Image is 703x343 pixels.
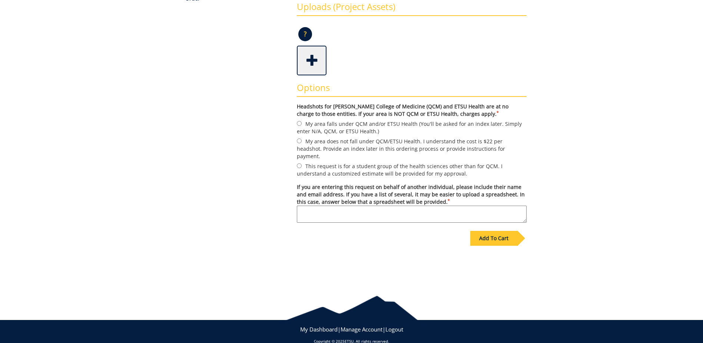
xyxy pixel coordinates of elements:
[297,183,527,223] label: If you are entering this request on behalf of another individual, please include their name and e...
[385,326,403,333] a: Logout
[297,120,527,135] label: My area falls under QCM and/or ETSU Health (You'll be asked for an index later. Simply enter N/A,...
[297,163,302,168] input: This request is for a student group of the health sciences other than for QCM. I understand a cus...
[297,103,527,118] label: Headshots for [PERSON_NAME] College of Medicine (QCM) and ETSU Health are at no charge to those e...
[297,206,527,223] textarea: If you are entering this request on behalf of another individual, please include their name and e...
[297,121,302,126] input: My area falls under QCM and/or ETSU Health (You'll be asked for an index later. Simply enter N/A,...
[297,162,527,177] label: This request is for a student group of the health sciences other than for QCM. I understand a cus...
[297,137,527,160] label: My area does not fall under QCM/ETSU Health. I understand the cost is $22 per headshot. Provide a...
[470,231,517,246] div: Add To Cart
[300,326,338,333] a: My Dashboard
[297,2,527,16] h3: Uploads (Project Assets)
[298,27,312,41] p: ?
[297,138,302,143] input: My area does not fall under QCM/ETSU Health. I understand the cost is $22 per headshot. Provide a...
[297,83,527,97] h3: Options
[341,326,382,333] a: Manage Account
